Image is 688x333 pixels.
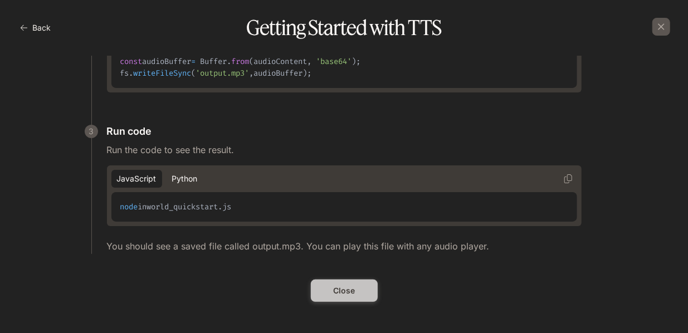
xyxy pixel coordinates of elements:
span: audioContent [254,56,308,67]
span: = [192,56,196,67]
span: ; [357,56,361,67]
p: You should see a saved file called output.mp3. You can play this file with any audio player. [107,239,582,253]
button: JavaScript [111,170,162,188]
span: ; [308,68,312,79]
span: ( [192,68,196,79]
button: Copy [559,170,577,188]
button: Python [167,170,203,188]
span: writeFileSync [134,68,192,79]
span: ( [250,56,254,67]
button: Close [311,280,378,302]
span: 'base64' [316,56,352,67]
span: audioBuffer [143,56,192,67]
span: ) [303,68,308,79]
span: . [227,56,232,67]
button: Back [18,17,55,39]
h1: Getting Started with TTS [18,18,670,38]
span: Buffer [201,56,227,67]
span: fs [120,68,129,79]
span: 'output.mp3' [196,68,250,79]
span: const [120,56,143,67]
p: Run the code to see the result. [107,143,582,156]
p: 3 [89,125,94,137]
span: . [129,68,134,79]
span: node [120,202,138,212]
span: ) [352,56,357,67]
span: audioBuffer [254,68,303,79]
p: Run code [107,124,152,139]
span: from [232,56,250,67]
span: , [250,68,254,79]
span: inworld_quickstart.js [138,202,232,212]
span: , [308,56,312,67]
